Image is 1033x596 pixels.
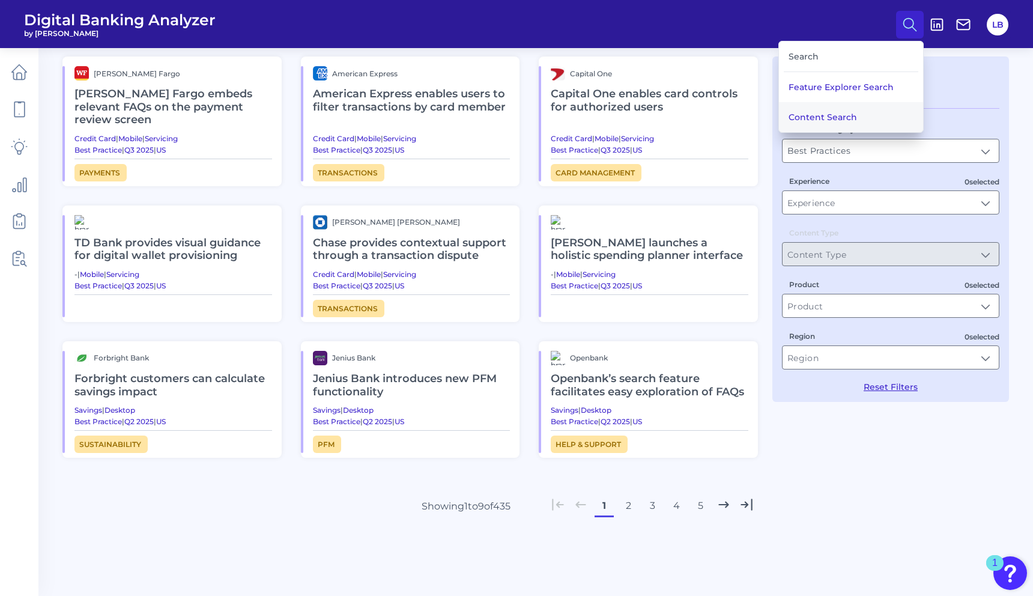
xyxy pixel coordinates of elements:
[581,406,611,415] a: Desktop
[784,41,918,72] div: Search
[551,230,748,270] h2: [PERSON_NAME] launches a holistic spending planner interface
[357,270,381,279] a: Mobile
[551,281,598,290] a: Best Practice
[142,134,145,143] span: |
[122,417,124,426] span: |
[551,406,578,415] a: Savings
[392,145,395,154] span: |
[363,417,392,426] a: Q2 2025
[313,365,510,406] h2: Jenius Bank introduces new PFM functionality
[332,69,398,78] span: American Express
[341,406,343,415] span: |
[154,281,156,290] span: |
[74,164,127,181] a: Payments
[551,417,598,426] a: Best Practice
[154,145,156,154] span: |
[313,230,510,270] h2: Chase provides contextual support through a transaction dispute
[74,417,122,426] a: Best Practice
[691,496,710,515] button: 5
[643,496,662,515] button: 3
[313,164,384,181] a: Transactions
[74,230,272,270] h2: TD Bank provides visual guidance for digital wallet provisioning
[106,270,139,279] a: Servicing
[551,134,592,143] a: Credit Card
[551,145,598,154] a: Best Practice
[116,134,118,143] span: |
[363,281,392,290] a: Q3 2025
[592,134,595,143] span: |
[630,417,632,426] span: |
[632,417,642,426] a: US
[154,417,156,426] span: |
[313,66,327,81] img: brand logo
[392,417,395,426] span: |
[779,72,923,102] button: Feature Explorer Search
[74,215,272,230] a: brand logo
[789,228,838,237] label: Content Type
[313,351,327,365] img: brand logo
[313,417,360,426] a: Best Practice
[783,243,999,266] input: Content Type
[381,270,383,279] span: |
[551,436,628,453] span: Help & Support
[313,436,341,453] a: PFM
[632,281,642,290] a: US
[578,406,581,415] span: |
[74,134,116,143] a: Credit Card
[570,69,612,78] span: Capital One
[583,270,616,279] a: Servicing
[993,556,1027,590] button: Open Resource Center, 1 new notification
[383,270,416,279] a: Servicing
[74,215,89,230] img: brand logo
[783,191,999,214] input: Experience
[94,69,180,78] span: [PERSON_NAME] Fargo
[789,177,829,186] label: Experience
[551,365,748,406] h2: Openbank’s search feature facilitates easy exploration of FAQs
[74,281,122,290] a: Best Practice
[632,145,642,154] a: US
[313,145,360,154] a: Best Practice
[354,270,357,279] span: |
[74,365,272,406] h2: Forbright customers can calculate savings impact
[156,145,166,154] a: US
[381,134,383,143] span: |
[580,270,583,279] span: |
[74,406,102,415] a: Savings
[313,300,384,317] a: Transactions
[313,270,354,279] a: Credit Card
[392,281,395,290] span: |
[598,145,601,154] span: |
[779,102,923,132] button: Content Search
[124,281,154,290] a: Q3 2025
[74,436,148,453] a: Sustainability
[156,417,166,426] a: US
[122,281,124,290] span: |
[383,134,416,143] a: Servicing
[598,281,601,290] span: |
[77,270,80,279] span: |
[783,294,999,317] input: Product
[992,563,998,579] div: 1
[74,66,272,81] a: brand logo[PERSON_NAME] Fargo
[619,496,638,515] button: 2
[621,134,654,143] a: Servicing
[551,164,641,181] a: Card management
[313,215,510,230] a: brand logo[PERSON_NAME] [PERSON_NAME]
[595,496,614,515] button: 1
[74,351,272,365] a: brand logoForbright Bank
[313,406,341,415] a: Savings
[74,81,272,134] h2: [PERSON_NAME] Fargo embeds relevant FAQs on the payment review screen
[80,270,104,279] a: Mobile
[360,145,363,154] span: |
[313,215,327,230] img: brand logo
[102,406,105,415] span: |
[551,270,554,279] span: -
[551,215,565,230] img: brand logo
[551,66,565,81] img: brand logo
[360,417,363,426] span: |
[630,145,632,154] span: |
